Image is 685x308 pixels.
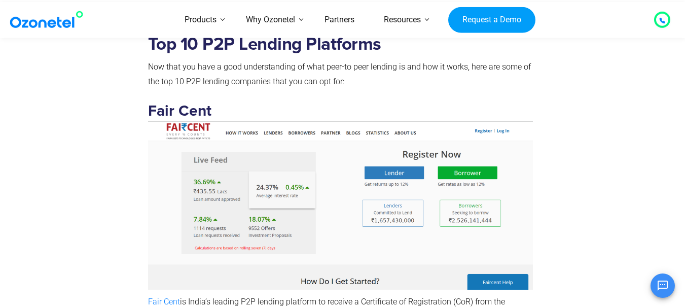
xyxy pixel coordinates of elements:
[448,7,535,33] a: Request a Demo
[310,2,369,38] a: Partners
[148,104,538,212] strong: Fair Cent
[369,2,436,38] a: Resources
[651,273,675,298] button: Open chat
[170,2,231,38] a: Products
[231,2,310,38] a: Why Ozonetel
[148,34,533,55] h2: Top 10 P2P Lending Platforms
[148,297,180,306] a: Fair Cent
[148,62,531,86] span: Now that you have a good understanding of what peer-to peer lending is and how it works, here are...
